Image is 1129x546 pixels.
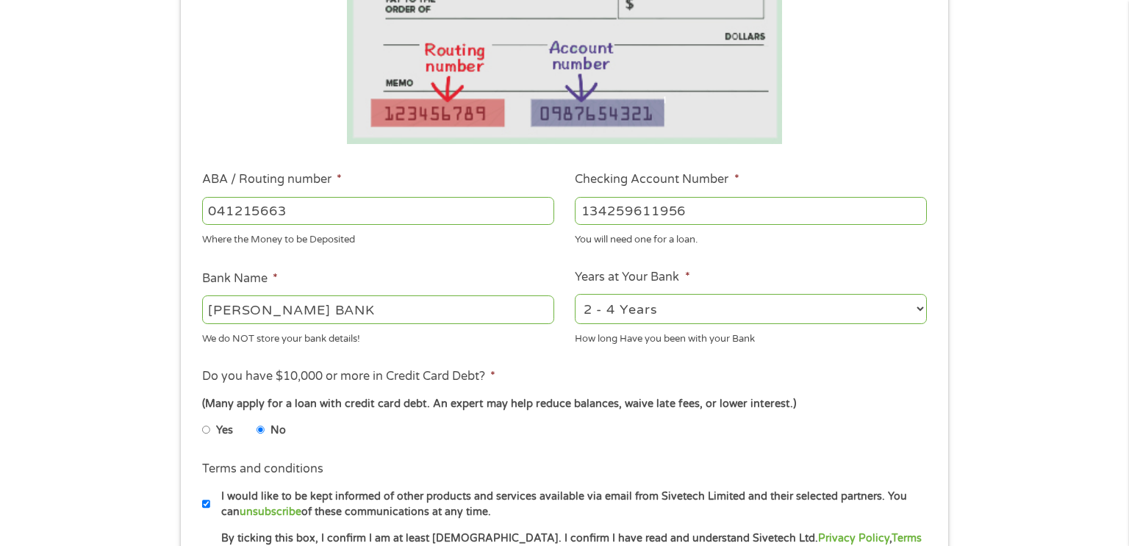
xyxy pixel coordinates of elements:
[575,270,689,285] label: Years at Your Bank
[575,326,927,346] div: How long Have you been with your Bank
[575,197,927,225] input: 345634636
[575,228,927,248] div: You will need one for a loan.
[216,423,233,439] label: Yes
[240,506,301,518] a: unsubscribe
[202,271,278,287] label: Bank Name
[210,489,931,520] label: I would like to be kept informed of other products and services available via email from Sivetech...
[202,228,554,248] div: Where the Money to be Deposited
[202,369,495,384] label: Do you have $10,000 or more in Credit Card Debt?
[202,172,342,187] label: ABA / Routing number
[202,396,927,412] div: (Many apply for a loan with credit card debt. An expert may help reduce balances, waive late fees...
[270,423,286,439] label: No
[202,461,323,477] label: Terms and conditions
[575,172,739,187] label: Checking Account Number
[202,326,554,346] div: We do NOT store your bank details!
[818,532,889,545] a: Privacy Policy
[202,197,554,225] input: 263177916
